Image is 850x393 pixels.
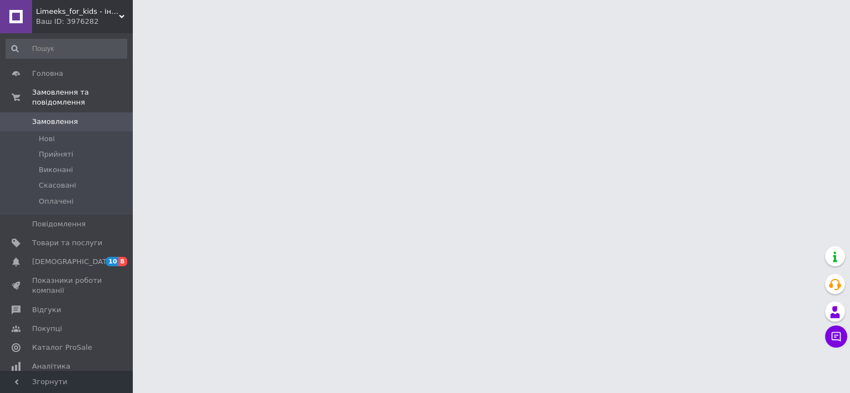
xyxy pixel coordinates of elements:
[32,276,102,296] span: Показники роботи компанії
[32,305,61,315] span: Відгуки
[32,257,114,267] span: [DEMOGRAPHIC_DATA]
[39,149,73,159] span: Прийняті
[32,69,63,79] span: Головна
[32,343,92,353] span: Каталог ProSale
[118,257,127,266] span: 8
[32,219,86,229] span: Повідомлення
[32,361,70,371] span: Аналітика
[39,134,55,144] span: Нові
[32,324,62,334] span: Покупці
[106,257,118,266] span: 10
[32,238,102,248] span: Товари та послуги
[39,196,74,206] span: Оплачені
[825,325,847,348] button: Чат з покупцем
[32,87,133,107] span: Замовлення та повідомлення
[36,7,119,17] span: Limeeks_for_kids - інтернет магазин дитячого одягу
[39,180,76,190] span: Скасовані
[6,39,127,59] input: Пошук
[32,117,78,127] span: Замовлення
[36,17,133,27] div: Ваш ID: 3976282
[39,165,73,175] span: Виконані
